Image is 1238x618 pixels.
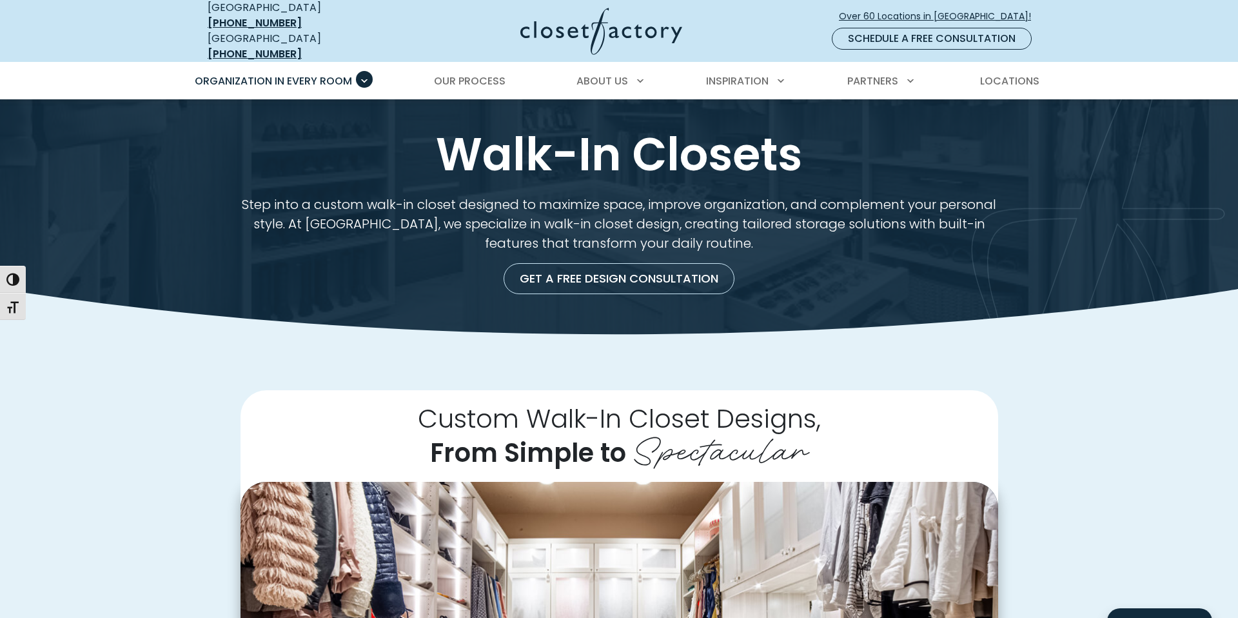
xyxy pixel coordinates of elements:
[847,74,898,88] span: Partners
[205,130,1033,179] h1: Walk-In Closets
[838,5,1042,28] a: Over 60 Locations in [GEOGRAPHIC_DATA]!
[504,263,734,294] a: Get a Free Design Consultation
[208,31,395,62] div: [GEOGRAPHIC_DATA]
[241,195,998,253] p: Step into a custom walk-in closet designed to maximize space, improve organization, and complemen...
[633,421,809,473] span: Spectacular
[195,74,352,88] span: Organization in Every Room
[980,74,1039,88] span: Locations
[208,46,302,61] a: [PHONE_NUMBER]
[832,28,1032,50] a: Schedule a Free Consultation
[434,74,506,88] span: Our Process
[520,8,682,55] img: Closet Factory Logo
[430,435,626,471] span: From Simple to
[418,401,821,437] span: Custom Walk-In Closet Designs,
[576,74,628,88] span: About Us
[186,63,1052,99] nav: Primary Menu
[839,10,1041,23] span: Over 60 Locations in [GEOGRAPHIC_DATA]!
[706,74,769,88] span: Inspiration
[208,15,302,30] a: [PHONE_NUMBER]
